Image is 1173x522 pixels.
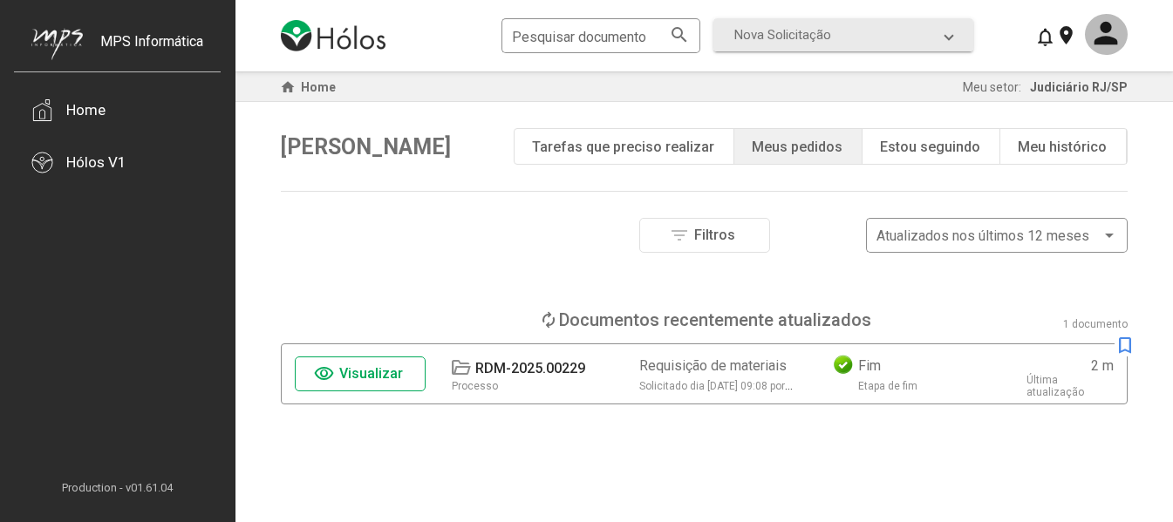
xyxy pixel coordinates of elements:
[281,20,385,51] img: logo-holos.png
[963,80,1021,94] span: Meu setor:
[66,101,106,119] div: Home
[314,363,335,384] mat-icon: visibility
[669,225,690,246] mat-icon: filter_list
[450,357,471,378] mat-icon: folder_open
[880,139,980,155] div: Estou seguindo
[669,24,690,44] mat-icon: search
[339,365,403,382] span: Visualizar
[1115,336,1135,356] mat-icon: bookmark
[66,153,126,171] div: Hólos V1
[1026,374,1114,398] div: Última atualização
[1091,357,1114,374] div: 2 m
[277,77,298,98] mat-icon: home
[858,357,881,374] div: Fim
[301,80,336,94] span: Home
[752,139,842,155] div: Meus pedidos
[100,33,203,77] div: MPS Informática
[281,134,451,159] span: [PERSON_NAME]
[475,360,585,376] div: RDM-2025.00229
[1018,139,1107,155] div: Meu histórico
[14,481,221,494] span: Production - v01.61.04
[452,380,498,392] div: Processo
[295,356,426,391] button: Visualizar
[734,27,831,43] span: Nova Solicitação
[1030,80,1128,94] span: Judiciário RJ/SP
[532,139,714,155] div: Tarefas que preciso realizar
[538,309,559,330] mat-icon: loop
[694,227,735,243] span: Filtros
[639,357,787,374] div: Requisição de materiais
[876,227,1089,244] span: Atualizados nos últimos 12 meses
[639,218,770,253] button: Filtros
[1063,318,1128,330] div: 1 documento
[31,28,83,60] img: mps-image-cropped.png
[858,380,917,392] div: Etapa de fim
[1055,24,1076,45] mat-icon: location_on
[713,18,973,51] mat-expansion-panel-header: Nova Solicitação
[559,309,871,330] div: Documentos recentemente atualizados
